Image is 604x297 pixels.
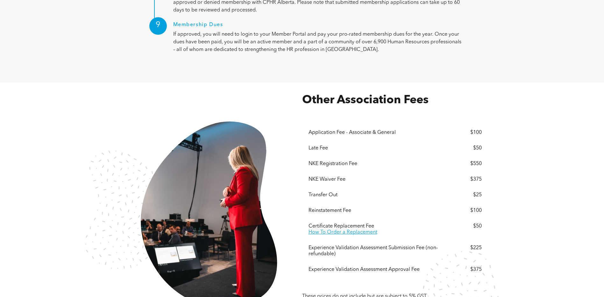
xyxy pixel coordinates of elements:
div: $225 [447,245,482,251]
div: $375 [447,177,482,183]
p: If approved, you will need to login to your Member Portal and pay your pro-rated membership dues ... [173,31,461,54]
div: $375 [447,267,482,273]
div: Menu [302,107,488,290]
div: $25 [447,192,482,198]
div: $50 [447,223,482,229]
div: 9 [149,17,167,35]
div: NKE Waiver Fee [309,177,445,183]
div: Late Fee [309,145,445,151]
div: Experience Validation Assessment Submission Fee (non-refundable) [309,245,445,257]
div: Certificate Replacement Fee [309,223,445,229]
div: Application Fee - Associate & General [309,130,445,136]
div: $100 [447,208,482,214]
span: Other Association Fees [302,95,429,106]
div: Reinstatement Fee [309,208,445,214]
div: NKE Registration Fee [309,161,445,167]
div: Experience Validation Assessment Approval Fee [309,267,445,273]
h1: Membership Dues [173,22,461,31]
div: $100 [447,130,482,136]
div: $50 [447,145,482,151]
div: $550 [447,161,482,167]
div: Transfer Out [309,192,445,198]
a: How To Order a Replacement [309,230,377,235]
